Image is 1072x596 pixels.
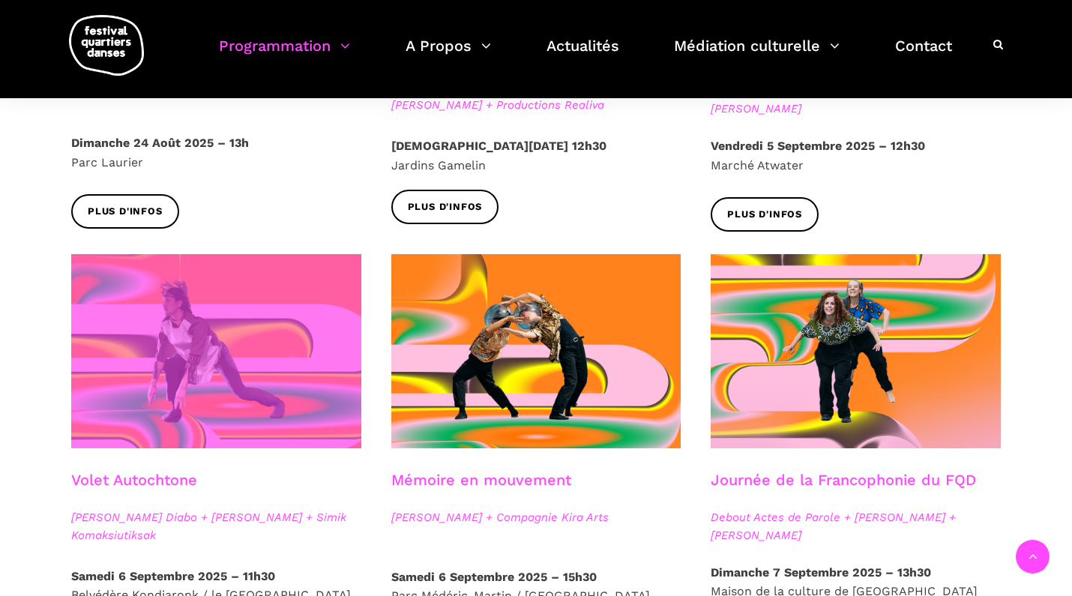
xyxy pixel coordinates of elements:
[391,139,606,153] strong: [DEMOGRAPHIC_DATA][DATE] 12h30
[674,33,840,77] a: Médiation culturelle
[71,136,249,150] strong: Dimanche 24 Août 2025 – 13h
[711,471,976,489] a: Journée de la Francophonie du FQD
[219,33,350,77] a: Programmation
[71,133,361,172] p: Parc Laurier
[711,136,1001,175] p: Marché Atwater
[391,136,681,175] p: Jardins Gamelin
[391,471,571,489] a: Mémoire en mouvement
[711,82,1001,118] span: [PERSON_NAME] & [PERSON_NAME] + El Gao + [PERSON_NAME]
[408,199,483,215] span: Plus d'infos
[88,204,163,220] span: Plus d'infos
[406,33,491,77] a: A Propos
[546,33,619,77] a: Actualités
[71,569,275,583] strong: Samedi 6 Septembre 2025 – 11h30
[711,508,1001,544] span: Debout Actes de Parole + [PERSON_NAME] + [PERSON_NAME]
[711,197,819,231] a: Plus d'infos
[69,15,144,76] img: logo-fqd-med
[71,194,179,228] a: Plus d'infos
[711,565,931,580] strong: Dimanche 7 Septembre 2025 – 13h30
[391,190,499,223] a: Plus d'infos
[895,33,952,77] a: Contact
[711,139,925,153] strong: Vendredi 5 Septembre 2025 – 12h30
[71,508,361,544] span: [PERSON_NAME] Diabo + [PERSON_NAME] + Simik Komaksiutiksak
[727,207,802,223] span: Plus d'infos
[391,508,681,526] span: [PERSON_NAME] + Compagnie Kira Arts
[71,471,197,489] a: Volet Autochtone
[391,570,597,584] strong: Samedi 6 Septembre 2025 – 15h30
